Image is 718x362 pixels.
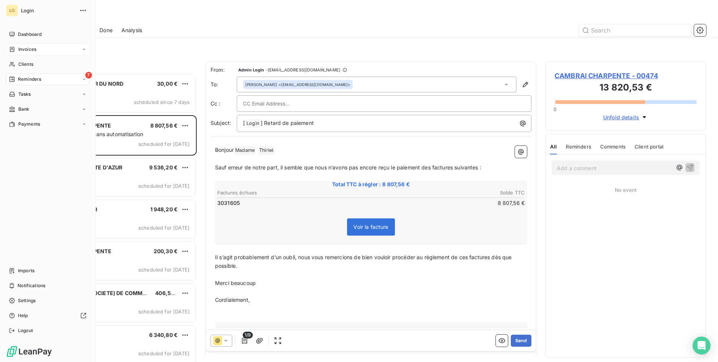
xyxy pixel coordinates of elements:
[134,99,190,105] span: scheduled since 7 days
[216,181,526,188] span: Total TTC à régler : 8 807,56 €
[18,282,45,289] span: Notifications
[53,131,143,137] span: Plan de relance sans automatisation
[149,332,178,338] span: 6 340,80 €
[122,27,142,34] span: Analysis
[211,120,231,126] span: Subject:
[18,46,36,53] span: Invoices
[138,309,190,315] span: scheduled for [DATE]
[217,199,240,207] span: 3031605
[234,146,256,155] span: Madame
[138,267,190,273] span: scheduled for [DATE]
[18,31,42,38] span: Dashboard
[353,224,388,230] span: Voir la facture
[154,248,178,254] span: 200,30 €
[18,76,41,83] span: Reminders
[18,297,36,304] span: Settings
[85,72,92,79] span: 7
[243,332,253,338] span: 1/9
[99,27,113,34] span: Done
[245,82,277,87] span: [PERSON_NAME]
[138,183,190,189] span: scheduled for [DATE]
[615,187,636,193] span: No event
[149,164,178,171] span: 9 536,20 €
[155,290,179,296] span: 406,55 €
[21,7,75,13] span: Login
[211,66,237,74] span: From:
[371,199,525,207] td: 8 807,56 €
[600,144,626,150] span: Comments
[18,121,40,128] span: Payments
[555,71,697,81] span: CAMBRAI CHARPENTE - 00474
[243,120,245,126] span: [
[245,119,260,128] span: Login
[550,144,557,150] span: All
[138,350,190,356] span: scheduled for [DATE]
[215,297,250,303] span: Cordialement,
[36,73,197,362] div: grid
[150,206,178,212] span: 1 948,20 €
[6,4,18,16] div: LO
[555,81,697,96] h3: 13 820,53 €
[6,346,52,358] img: Logo LeanPay
[245,82,350,87] div: <[EMAIL_ADDRESS][DOMAIN_NAME]>
[215,164,481,171] span: Sauf erreur de notre part, il semble que nous n’avons pas encore reçu le paiement des factures su...
[215,280,256,286] span: Merci beaucoup
[579,24,691,36] input: Search
[18,327,33,334] span: Logout
[157,80,178,87] span: 30,00 €
[150,122,178,129] span: 8 807,56 €
[6,310,89,322] a: Help
[138,141,190,147] span: scheduled for [DATE]
[566,144,591,150] span: Reminders
[693,337,711,355] div: Open Intercom Messenger
[53,290,157,296] span: ARRAGEOISE (SOCIETE) DE COMMERCE
[215,254,513,269] span: Il s’agit probablement d’un oubli, nous vous remercions de bien vouloir procéder au règlement de ...
[18,312,28,319] span: Help
[18,91,31,98] span: Tasks
[371,189,525,197] th: Solde TTC
[215,147,234,153] span: Bonjour
[258,146,274,155] span: Thiriet
[18,61,33,68] span: Clients
[238,68,264,72] span: Admin Login
[217,189,371,197] th: Factures échues
[243,98,323,109] input: CC Email Address...
[553,106,556,112] span: 0
[261,120,314,126] span: ] Retard de paiement
[603,113,639,121] span: Unfold details
[138,225,190,231] span: scheduled for [DATE]
[601,113,650,122] button: Unfold details
[266,68,340,72] span: - [EMAIL_ADDRESS][DOMAIN_NAME]
[18,267,34,274] span: Imports
[635,144,663,150] span: Client portal
[211,81,237,88] label: To:
[511,335,531,347] button: Send
[18,106,30,113] span: Bank
[211,100,237,107] label: Cc :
